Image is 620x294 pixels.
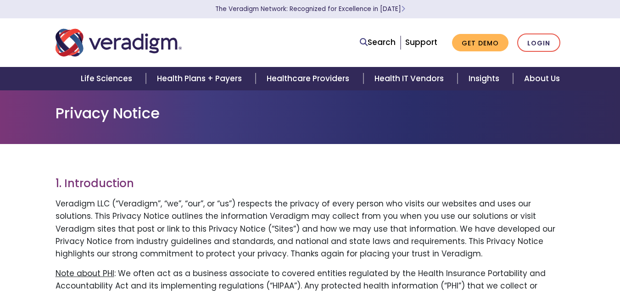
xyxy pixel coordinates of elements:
[401,5,405,13] span: Learn More
[513,67,571,90] a: About Us
[452,34,508,52] a: Get Demo
[70,67,146,90] a: Life Sciences
[458,67,513,90] a: Insights
[56,105,565,122] h1: Privacy Notice
[363,67,458,90] a: Health IT Vendors
[215,5,405,13] a: The Veradigm Network: Recognized for Excellence in [DATE]Learn More
[405,37,437,48] a: Support
[56,268,114,279] u: Note about PHI
[146,67,256,90] a: Health Plans + Payers
[256,67,363,90] a: Healthcare Providers
[517,33,560,52] a: Login
[56,198,565,260] p: Veradigm LLC (“Veradigm”, “we”, “our”, or “us”) respects the privacy of every person who visits o...
[56,28,182,58] img: Veradigm logo
[56,177,565,190] h3: 1. Introduction
[360,36,396,49] a: Search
